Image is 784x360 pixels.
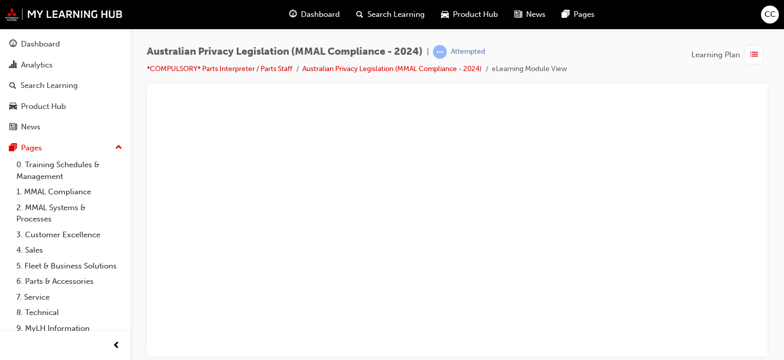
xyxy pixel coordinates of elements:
[526,9,546,20] span: News
[281,4,348,25] a: guage-iconDashboard
[356,8,363,21] span: search-icon
[750,49,758,61] span: list-icon
[441,8,449,21] span: car-icon
[147,64,292,73] a: *COMPULSORY* Parts Interpreter / Parts Staff
[4,35,126,54] a: Dashboard
[9,81,16,91] span: search-icon
[451,47,485,57] div: Attempted
[348,4,433,25] a: search-iconSearch Learning
[4,56,126,75] a: Analytics
[115,141,122,154] span: up-icon
[4,139,126,157] button: Pages
[562,8,570,21] span: pages-icon
[21,142,42,154] div: Pages
[21,101,66,112] div: Product Hub
[427,46,429,58] span: |
[367,9,425,20] span: Search Learning
[9,61,17,70] span: chart-icon
[4,118,126,137] a: News
[574,9,595,20] span: Pages
[21,121,40,133] div: News
[12,200,126,227] a: 2. MMAL Systems & Processes
[9,123,17,132] span: news-icon
[12,274,126,289] a: 6. Parts & Accessories
[492,63,567,75] li: eLearning Module View
[433,45,447,59] span: learningRecordVerb_ATTEMPT-icon
[12,321,126,336] a: 9. MyLH Information
[9,40,17,49] span: guage-icon
[147,46,423,58] span: Australian Privacy Legislation (MMAL Compliance - 2024)
[289,8,297,21] span: guage-icon
[20,80,78,92] div: Search Learning
[12,242,126,258] a: 4. Sales
[12,157,126,184] a: 0. Training Schedules & Management
[21,59,53,71] div: Analytics
[4,33,126,139] button: DashboardAnalyticsSearch LearningProduct HubNews
[433,4,506,25] a: car-iconProduct Hub
[506,4,554,25] a: news-iconNews
[301,9,340,20] span: Dashboard
[765,9,776,20] span: CC
[12,258,126,274] a: 5. Fleet & Business Solutions
[113,340,120,352] span: prev-icon
[12,227,126,243] a: 3. Customer Excellence
[9,102,17,111] span: car-icon
[9,144,17,153] span: pages-icon
[5,8,123,21] img: mmal
[453,9,498,20] span: Product Hub
[302,64,482,73] a: Australian Privacy Legislation (MMAL Compliance - 2024)
[21,38,60,50] div: Dashboard
[12,184,126,200] a: 1. MMAL Compliance
[12,305,126,321] a: 8. Technical
[691,45,768,64] button: Learning Plan
[761,6,779,24] button: CC
[554,4,603,25] a: pages-iconPages
[514,8,522,21] span: news-icon
[4,76,126,95] a: Search Learning
[12,289,126,305] a: 7. Service
[691,49,740,61] span: Learning Plan
[4,97,126,116] a: Product Hub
